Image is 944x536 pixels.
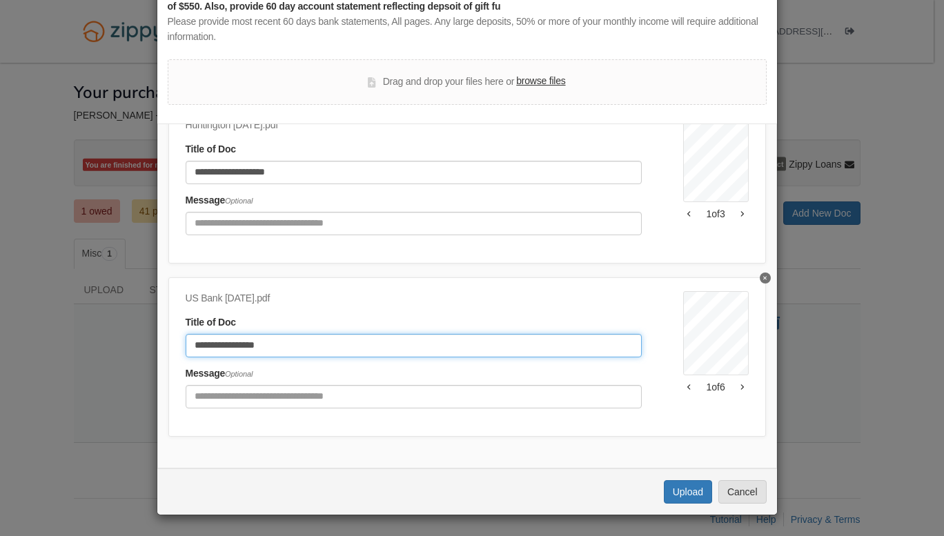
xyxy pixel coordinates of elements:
span: Optional [225,370,253,378]
div: Huntington [DATE].pdf [186,118,642,133]
span: Optional [225,197,253,205]
button: Delete US Bank July 2025 [760,272,771,284]
div: US Bank [DATE].pdf [186,291,642,306]
input: Document Title [186,161,642,184]
label: Title of Doc [186,315,236,330]
div: Please provide most recent 60 days bank statements, All pages. Any large deposits, 50% or more of... [168,14,767,45]
div: 1 of 3 [683,207,749,221]
div: Drag and drop your files here or [368,74,565,90]
label: Message [186,366,253,381]
label: Title of Doc [186,142,236,157]
input: Include any comments on this document [186,385,642,408]
button: Upload [664,480,712,504]
label: browse files [516,74,565,89]
div: 1 of 6 [683,380,749,394]
button: Cancel [718,480,767,504]
input: Include any comments on this document [186,212,642,235]
input: Document Title [186,334,642,357]
label: Message [186,193,253,208]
